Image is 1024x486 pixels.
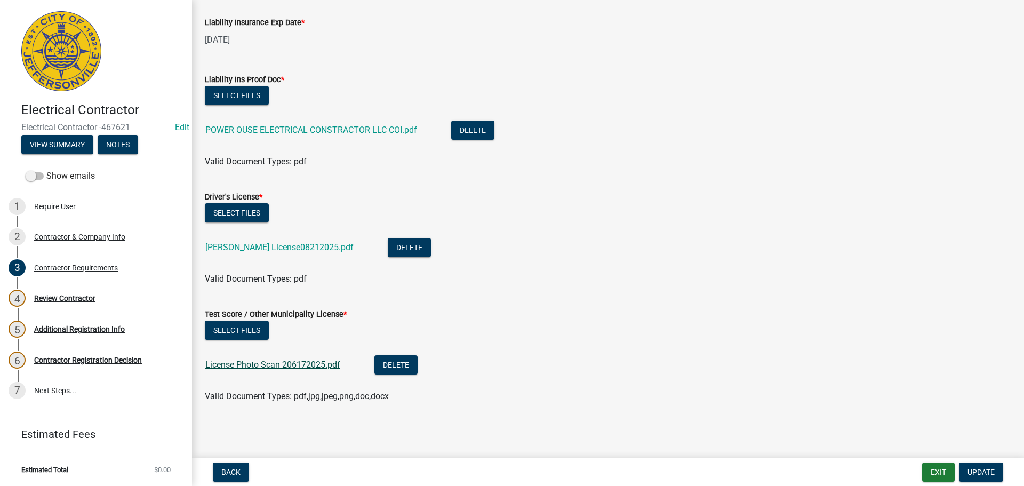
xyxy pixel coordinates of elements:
span: $0.00 [154,466,171,473]
button: Delete [451,121,494,140]
div: 6 [9,352,26,369]
label: Liability Insurance Exp Date [205,19,305,27]
div: 4 [9,290,26,307]
span: Valid Document Types: pdf [205,274,307,284]
div: 3 [9,259,26,276]
button: Select files [205,203,269,222]
wm-modal-confirm: Edit Application Number [175,122,189,132]
label: Show emails [26,170,95,182]
div: Review Contractor [34,294,95,302]
label: Liability Ins Proof Doc [205,76,284,84]
a: POWER OUSE ELECTRICAL CONSTRACTOR LLC COI.pdf [205,125,417,135]
button: Notes [98,135,138,154]
a: Estimated Fees [9,424,175,445]
wm-modal-confirm: Delete Document [451,126,494,136]
div: Require User [34,203,76,210]
span: Valid Document Types: pdf [205,156,307,166]
div: Contractor & Company Info [34,233,125,241]
wm-modal-confirm: Summary [21,141,93,149]
span: Valid Document Types: pdf,jpg,jpeg,png,doc,docx [205,391,389,401]
button: Select files [205,86,269,105]
wm-modal-confirm: Delete Document [374,361,418,371]
button: Select files [205,321,269,340]
span: Estimated Total [21,466,68,473]
a: [PERSON_NAME] License08212025.pdf [205,242,354,252]
button: Delete [374,355,418,375]
wm-modal-confirm: Notes [98,141,138,149]
div: Additional Registration Info [34,325,125,333]
div: Contractor Registration Decision [34,356,142,364]
div: 2 [9,228,26,245]
label: Driver's License [205,194,262,201]
h4: Electrical Contractor [21,102,183,118]
button: Delete [388,238,431,257]
div: 7 [9,382,26,399]
wm-modal-confirm: Delete Document [388,243,431,253]
span: Electrical Contractor -467621 [21,122,171,132]
a: Edit [175,122,189,132]
button: View Summary [21,135,93,154]
div: 5 [9,321,26,338]
div: Contractor Requirements [34,264,118,272]
button: Exit [922,463,955,482]
label: Test Score / Other Municipality License [205,311,347,318]
input: mm/dd/yyyy [205,29,302,51]
button: Back [213,463,249,482]
div: 1 [9,198,26,215]
button: Update [959,463,1003,482]
span: Update [967,468,995,476]
span: Back [221,468,241,476]
img: City of Jeffersonville, Indiana [21,11,101,91]
a: License Photo Scan 206172025.pdf [205,360,340,370]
